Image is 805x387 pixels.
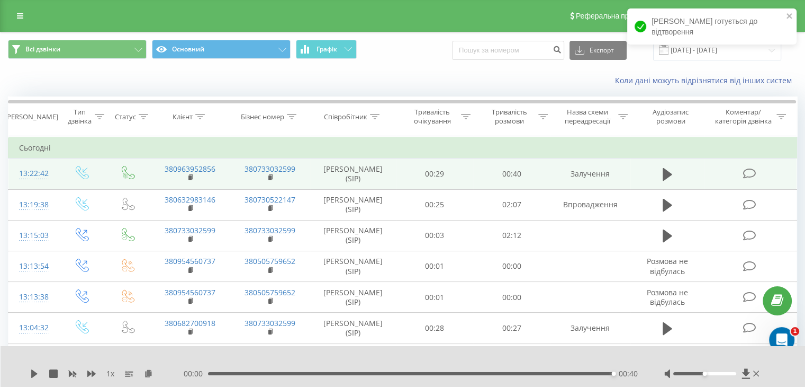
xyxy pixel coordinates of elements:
[241,112,284,121] div: Бізнес номер
[612,372,616,376] div: Accessibility label
[296,40,357,59] button: Графік
[473,251,550,282] td: 00:00
[67,108,92,126] div: Тип дзвінка
[619,368,638,379] span: 00:40
[647,287,688,307] span: Розмова не відбулась
[310,189,396,220] td: [PERSON_NAME] (SIP)
[310,313,396,344] td: [PERSON_NAME] (SIP)
[473,344,550,374] td: 01:38
[165,225,215,235] a: 380733032599
[19,256,47,277] div: 13:13:54
[245,164,295,174] a: 380733032599
[19,318,47,338] div: 13:04:32
[396,344,473,374] td: 00:26
[406,108,459,126] div: Тривалість очікування
[310,251,396,282] td: [PERSON_NAME] (SIP)
[550,189,630,220] td: Впровадження
[396,159,473,189] td: 00:29
[473,189,550,220] td: 02:07
[550,344,630,374] td: Залучення
[245,225,295,235] a: 380733032599
[452,41,564,60] input: Пошук за номером
[396,251,473,282] td: 00:01
[396,282,473,313] td: 00:01
[550,159,630,189] td: Залучення
[106,368,114,379] span: 1 x
[8,137,797,159] td: Сьогодні
[19,225,47,246] div: 13:15:03
[627,8,797,45] div: [PERSON_NAME] готується до відтворення
[576,12,654,20] span: Реферальна програма
[615,75,797,85] a: Коли дані можуть відрізнятися вiд інших систем
[702,372,707,376] div: Accessibility label
[791,327,799,336] span: 1
[396,313,473,344] td: 00:28
[473,313,550,344] td: 00:27
[569,41,627,60] button: Експорт
[483,108,536,126] div: Тривалість розмови
[324,112,367,121] div: Співробітник
[19,195,47,215] div: 13:19:38
[310,159,396,189] td: [PERSON_NAME] (SIP)
[19,163,47,184] div: 13:22:42
[769,327,794,353] iframe: Intercom live chat
[396,220,473,251] td: 00:03
[19,287,47,307] div: 13:13:38
[25,45,60,54] span: Всі дзвінки
[396,189,473,220] td: 00:25
[245,287,295,297] a: 380505759652
[245,195,295,205] a: 380730522147
[316,46,337,53] span: Графік
[560,108,616,126] div: Назва схеми переадресації
[473,282,550,313] td: 00:00
[245,318,295,328] a: 380733032599
[152,40,291,59] button: Основний
[310,282,396,313] td: [PERSON_NAME] (SIP)
[473,159,550,189] td: 00:40
[5,112,58,121] div: [PERSON_NAME]
[173,112,193,121] div: Клієнт
[310,220,396,251] td: [PERSON_NAME] (SIP)
[786,12,793,22] button: close
[165,318,215,328] a: 380682700918
[165,256,215,266] a: 380954560737
[712,108,774,126] div: Коментар/категорія дзвінка
[640,108,702,126] div: Аудіозапис розмови
[310,344,396,374] td: [PERSON_NAME] (SIP)
[245,256,295,266] a: 380505759652
[184,368,208,379] span: 00:00
[550,313,630,344] td: Залучення
[165,164,215,174] a: 380963952856
[473,220,550,251] td: 02:12
[647,256,688,276] span: Розмова не відбулась
[165,287,215,297] a: 380954560737
[165,195,215,205] a: 380632983146
[8,40,147,59] button: Всі дзвінки
[115,112,136,121] div: Статус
